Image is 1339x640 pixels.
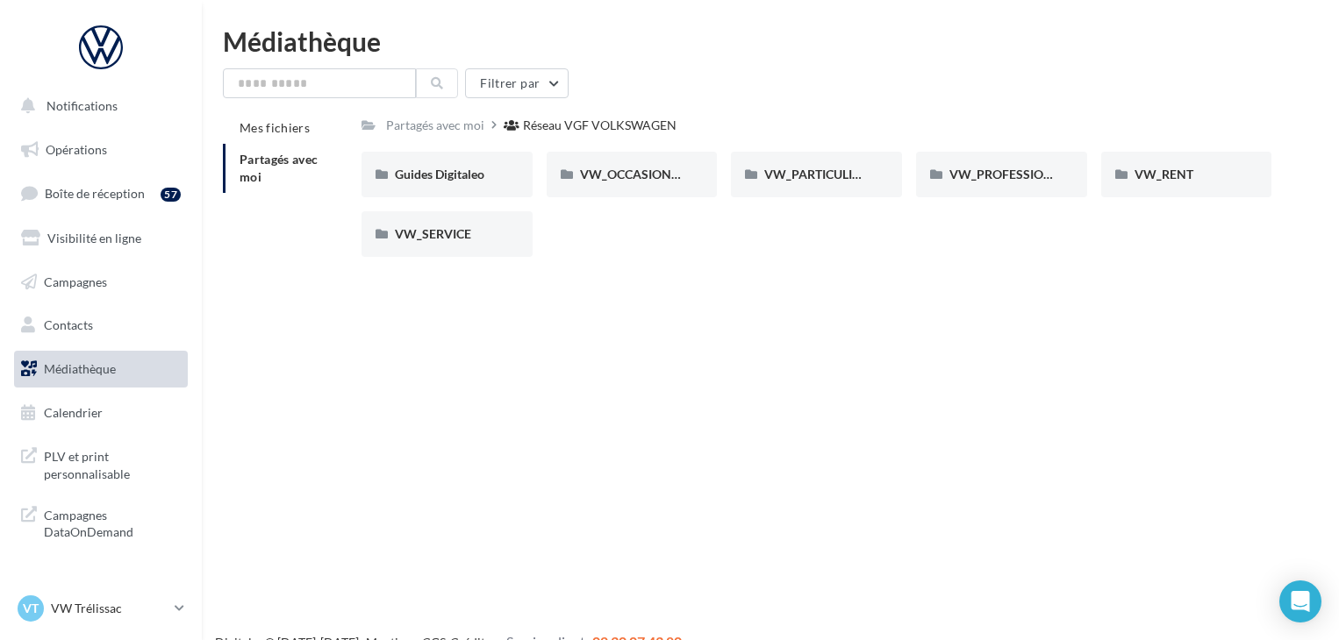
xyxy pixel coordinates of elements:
div: Réseau VGF VOLKSWAGEN [523,117,677,134]
a: Boîte de réception57 [11,174,191,212]
span: Boîte de réception [45,186,145,201]
a: Opérations [11,132,191,168]
span: Mes fichiers [240,120,310,135]
div: Médiathèque [223,28,1318,54]
div: 57 [161,188,181,202]
div: Open Intercom Messenger [1279,580,1321,622]
p: VW Trélissac [51,600,168,617]
span: VW_SERVICE [395,226,471,241]
span: Notifications [47,98,118,113]
button: Notifications [11,88,184,124]
a: Contacts [11,307,191,344]
span: Contacts [44,317,93,332]
span: VW_PROFESSIONNELS [949,167,1083,181]
a: Campagnes DataOnDemand [11,496,191,548]
span: Médiathèque [44,361,116,376]
span: PLV et print personnalisable [44,444,181,482]
span: Calendrier [44,405,103,420]
span: Guides Digitaleo [395,167,484,181]
span: VW_OCCASIONS_GARANTIES [580,167,752,181]
span: VT [23,600,39,617]
div: Partagés avec moi [386,117,484,134]
a: Médiathèque [11,351,191,388]
span: Campagnes [44,274,107,288]
span: Partagés avec moi [240,152,319,184]
span: Opérations [46,142,107,157]
a: Calendrier [11,395,191,431]
span: Campagnes DataOnDemand [44,503,181,541]
button: Filtrer par [465,68,569,98]
span: Visibilité en ligne [47,231,141,245]
span: VW_PARTICULIERS [764,167,874,181]
span: VW_RENT [1135,167,1193,181]
a: VT VW Trélissac [14,592,188,625]
a: Campagnes [11,264,191,301]
a: PLV et print personnalisable [11,437,191,489]
a: Visibilité en ligne [11,220,191,257]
